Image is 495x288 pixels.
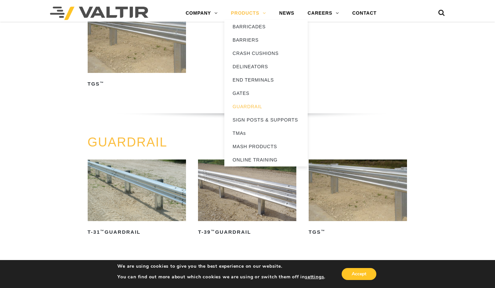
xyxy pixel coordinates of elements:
[224,33,308,47] a: BARRIERS
[179,7,224,20] a: COMPANY
[88,135,168,149] a: GUARDRAIL
[211,229,215,233] sup: ™
[117,274,325,280] p: You can find out more about which cookies we are using or switch them off in .
[224,100,308,113] a: GUARDRAIL
[100,229,105,233] sup: ™
[309,227,407,238] h2: TGS
[224,113,308,127] a: SIGN POSTS & SUPPORTS
[224,140,308,153] a: MASH PRODUCTS
[346,7,383,20] a: CONTACT
[224,87,308,100] a: GATES
[224,127,308,140] a: TMAs
[305,274,324,280] button: settings
[273,7,301,20] a: NEWS
[88,227,186,238] h2: T-31 Guardrail
[224,20,308,33] a: BARRICADES
[224,73,308,87] a: END TERMINALS
[88,11,186,89] a: TGS™
[224,153,308,166] a: ONLINE TRAINING
[100,81,104,85] sup: ™
[224,60,308,73] a: DELINEATORS
[309,159,407,237] a: TGS™
[88,79,186,90] h2: TGS
[342,268,376,280] button: Accept
[224,7,273,20] a: PRODUCTS
[117,263,325,269] p: We are using cookies to give you the best experience on our website.
[198,227,296,238] h2: T-39 Guardrail
[88,159,186,237] a: T-31™Guardrail
[198,159,296,237] a: T-39™Guardrail
[50,7,148,20] img: Valtir
[301,7,346,20] a: CAREERS
[224,47,308,60] a: CRASH CUSHIONS
[321,229,325,233] sup: ™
